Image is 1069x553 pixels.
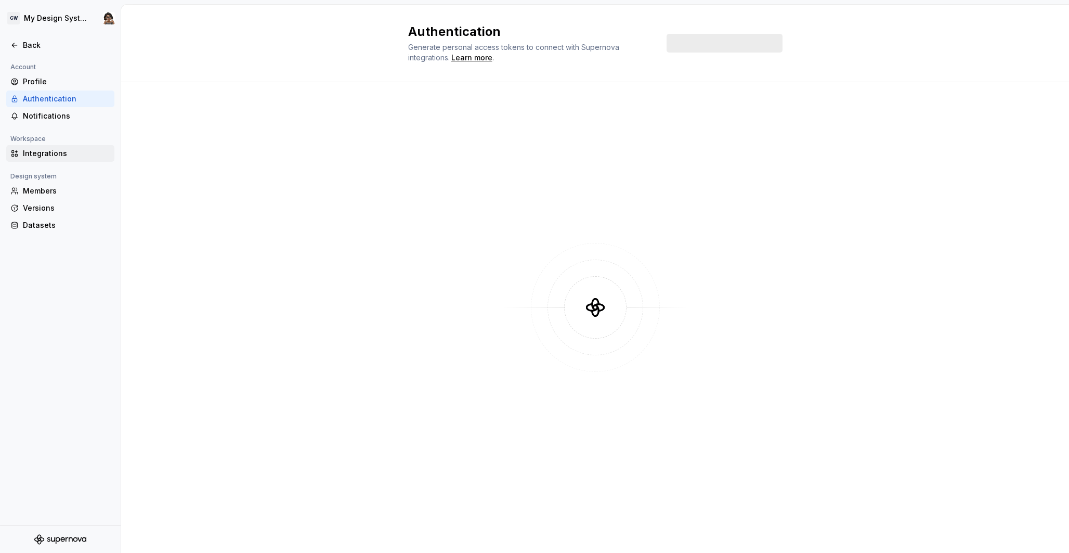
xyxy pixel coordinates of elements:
[6,61,40,73] div: Account
[408,43,621,62] span: Generate personal access tokens to connect with Supernova integrations.
[23,148,110,159] div: Integrations
[451,53,492,63] a: Learn more
[408,23,654,40] h2: Authentication
[6,170,61,183] div: Design system
[6,108,114,124] a: Notifications
[23,203,110,213] div: Versions
[23,40,110,50] div: Back
[6,200,114,216] a: Versions
[6,91,114,107] a: Authentication
[23,186,110,196] div: Members
[6,133,50,145] div: Workspace
[34,534,86,545] svg: Supernova Logo
[6,183,114,199] a: Members
[2,7,119,30] button: GWMy Design SystemJessica
[23,220,110,230] div: Datasets
[23,76,110,87] div: Profile
[103,12,115,24] img: Jessica
[7,12,20,24] div: GW
[6,145,114,162] a: Integrations
[6,217,114,234] a: Datasets
[23,94,110,104] div: Authentication
[23,111,110,121] div: Notifications
[450,54,494,62] span: .
[6,37,114,54] a: Back
[24,13,90,23] div: My Design System
[6,73,114,90] a: Profile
